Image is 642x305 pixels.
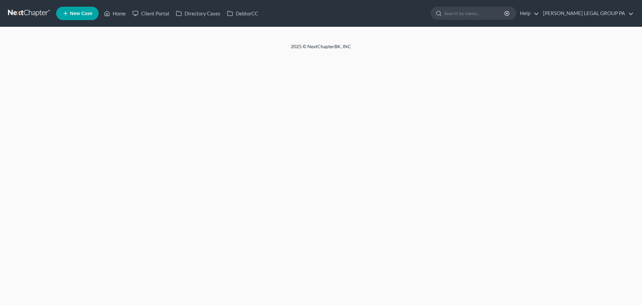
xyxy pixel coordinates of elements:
a: [PERSON_NAME] LEGAL GROUP PA [540,7,634,19]
a: Help [517,7,539,19]
a: DebtorCC [224,7,261,19]
a: Home [101,7,129,19]
input: Search by name... [444,7,505,19]
span: New Case [70,11,92,16]
div: 2025 © NextChapterBK, INC [130,43,512,55]
a: Client Portal [129,7,173,19]
a: Directory Cases [173,7,224,19]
